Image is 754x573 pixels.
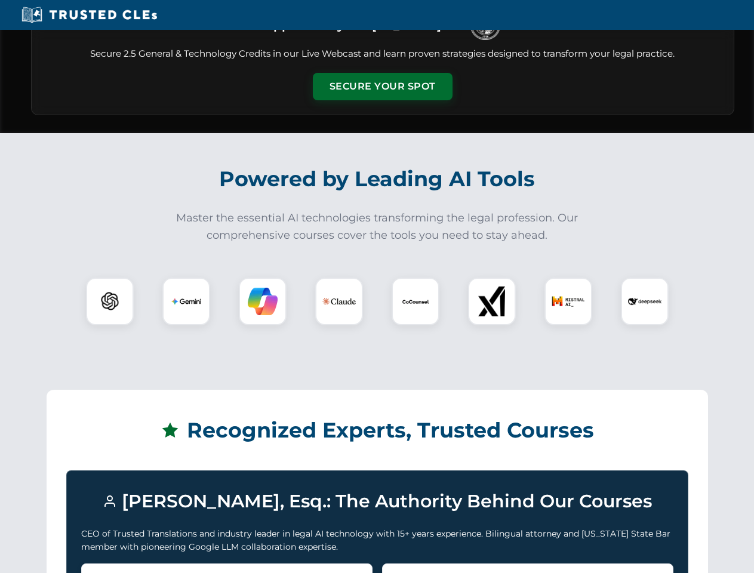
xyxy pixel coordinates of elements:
[315,278,363,325] div: Claude
[81,527,673,554] p: CEO of Trusted Translations and industry leader in legal AI technology with 15+ years experience....
[477,286,507,316] img: xAI Logo
[313,73,453,100] button: Secure Your Spot
[392,278,439,325] div: CoCounsel
[86,278,134,325] div: ChatGPT
[162,278,210,325] div: Gemini
[401,286,430,316] img: CoCounsel Logo
[81,485,673,517] h3: [PERSON_NAME], Esq.: The Authority Behind Our Courses
[322,285,356,318] img: Claude Logo
[552,285,585,318] img: Mistral AI Logo
[628,285,661,318] img: DeepSeek Logo
[47,158,708,200] h2: Powered by Leading AI Tools
[168,210,586,244] p: Master the essential AI technologies transforming the legal profession. Our comprehensive courses...
[544,278,592,325] div: Mistral AI
[621,278,669,325] div: DeepSeek
[468,278,516,325] div: xAI
[46,47,719,61] p: Secure 2.5 General & Technology Credits in our Live Webcast and learn proven strategies designed ...
[18,6,161,24] img: Trusted CLEs
[93,284,127,319] img: ChatGPT Logo
[239,278,287,325] div: Copilot
[248,286,278,316] img: Copilot Logo
[171,286,201,316] img: Gemini Logo
[66,409,688,451] h2: Recognized Experts, Trusted Courses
